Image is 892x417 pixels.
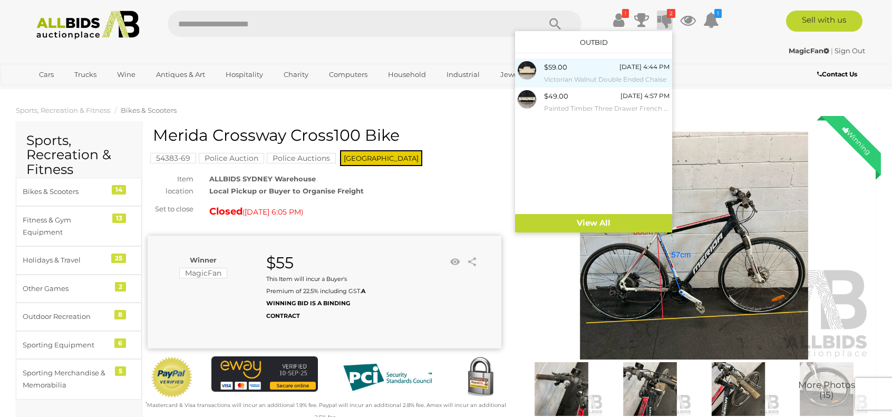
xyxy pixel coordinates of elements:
a: 1 [703,11,719,30]
div: Winning [832,116,881,164]
a: Bikes & Scooters [121,106,177,114]
a: Wine [110,66,142,83]
a: Police Auctions [267,154,336,162]
img: 54330-2a.jpg [518,90,536,109]
mark: 54383-69 [150,153,196,163]
a: Sports, Recreation & Fitness [16,106,110,114]
mark: MagicFan [179,268,227,278]
a: Fitness & Gym Equipment 13 [16,206,142,247]
a: Trucks [67,66,103,83]
div: Sporting Merchandise & Memorabilia [23,367,110,392]
span: [GEOGRAPHIC_DATA] [340,150,422,166]
img: Merida Crossway Cross100 Bike [697,362,780,416]
a: Other Games 2 [16,275,142,303]
mark: Police Auctions [267,153,336,163]
a: 2 [657,11,673,30]
div: $59.00 [544,61,567,73]
h2: Sports, Recreation & Fitness [26,133,131,177]
div: Set to close [140,203,201,215]
div: Outdoor Recreation [23,311,110,323]
img: Merida Crossway Cross100 Bike [520,362,603,416]
img: Merida Crossway Cross100 Bike [517,132,871,360]
div: $49.00 [544,90,568,102]
b: Contact Us [817,70,857,78]
a: Contact Us [817,69,860,80]
div: 14 [112,185,126,195]
a: Outbid [580,38,608,46]
a: Antiques & Art [149,66,212,83]
img: Secured by Rapid SSL [459,356,501,399]
strong: MagicFan [789,46,829,55]
button: Search [529,11,581,37]
span: More Photos (15) [798,380,855,400]
a: View All [515,214,672,232]
i: ! [622,9,629,18]
a: Bikes & Scooters 14 [16,178,142,206]
h1: Merida Crossway Cross100 Bike [153,127,499,144]
li: Watch this item [447,254,463,270]
a: Sporting Merchandise & Memorabilia 5 [16,359,142,400]
a: $59.00 [DATE] 4:44 PM Victorian Walnut Double Ended Chaise [515,59,672,88]
b: A WINNING BID IS A BINDING CONTRACT [266,287,365,319]
div: 6 [114,338,126,348]
b: Winner [190,256,217,264]
div: Holidays & Travel [23,254,110,266]
img: PCI DSS compliant [335,356,440,399]
a: $49.00 [DATE] 4:57 PM Painted Timber Three Drawer French Provincial Style Console [515,88,672,117]
div: Bikes & Scooters [23,186,110,198]
div: 13 [112,214,126,223]
a: Computers [322,66,374,83]
a: Sporting Equipment 6 [16,331,142,359]
img: Merida Crossway Cross100 Bike [608,362,692,416]
img: Official PayPal Seal [150,356,193,399]
strong: ALLBIDS SYDNEY Warehouse [209,174,316,183]
div: 2 [115,282,126,292]
a: More Photos(15) [785,362,868,416]
a: Hospitality [219,66,270,83]
small: Victorian Walnut Double Ended Chaise [544,74,670,85]
div: Other Games [23,283,110,295]
span: | [831,46,833,55]
a: Industrial [440,66,487,83]
span: [DATE] 6:05 PM [245,207,301,217]
i: 2 [667,9,675,18]
a: Household [381,66,433,83]
div: Fitness & Gym Equipment [23,214,110,239]
div: 8 [114,310,126,319]
a: Police Auction [199,154,264,162]
small: Painted Timber Three Drawer French Provincial Style Console [544,103,670,114]
a: [GEOGRAPHIC_DATA] [32,83,121,101]
div: Sporting Equipment [23,339,110,351]
small: This Item will incur a Buyer's Premium of 22.5% including GST. [266,275,365,319]
div: [DATE] 4:57 PM [620,90,670,102]
div: Item location [140,173,201,198]
img: 54553-9a.jpg [518,61,536,80]
div: 25 [111,254,126,263]
span: ( ) [243,208,303,216]
a: ! [610,11,626,30]
a: Charity [277,66,315,83]
a: Cars [32,66,61,83]
img: eWAY Payment Gateway [211,356,318,392]
a: 54383-69 [150,154,196,162]
a: Sell with us [786,11,862,32]
mark: Police Auction [199,153,264,163]
img: Allbids.com.au [31,11,145,40]
a: Holidays & Travel 25 [16,246,142,274]
i: 1 [714,9,722,18]
img: Merida Crossway Cross100 Bike [785,362,868,416]
strong: $55 [266,253,294,273]
a: MagicFan [789,46,831,55]
strong: Closed [209,206,243,217]
strong: Local Pickup or Buyer to Organise Freight [209,187,364,195]
div: 5 [115,366,126,376]
a: Sign Out [835,46,865,55]
a: Jewellery [493,66,540,83]
div: [DATE] 4:44 PM [619,61,670,73]
a: Outdoor Recreation 8 [16,303,142,331]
